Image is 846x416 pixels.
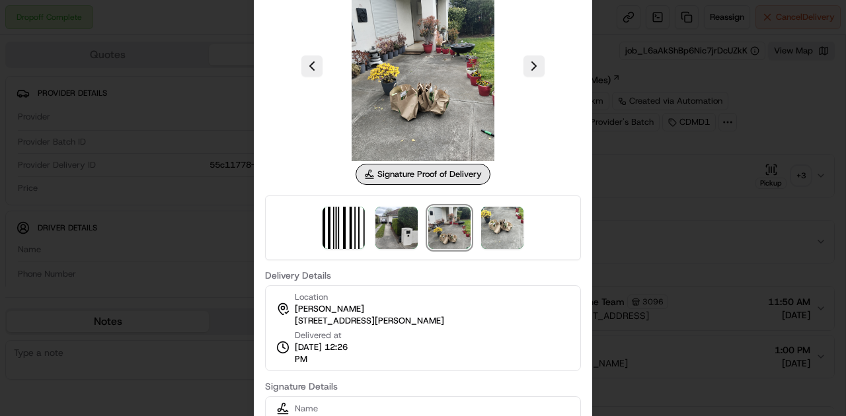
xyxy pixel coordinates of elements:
[295,329,356,341] span: Delivered at
[295,341,356,365] span: [DATE] 12:26 PM
[428,207,471,249] img: signature_proof_of_delivery image
[295,303,364,315] span: [PERSON_NAME]
[265,271,581,280] label: Delivery Details
[356,164,490,185] div: Signature Proof of Delivery
[375,207,418,249] img: signature_proof_of_delivery image
[323,207,365,249] img: barcode_scan_on_pickup image
[295,403,318,415] span: Name
[295,315,444,327] span: [STREET_ADDRESS][PERSON_NAME]
[265,382,581,391] label: Signature Details
[295,291,328,303] span: Location
[481,207,523,249] img: signature_proof_of_delivery image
